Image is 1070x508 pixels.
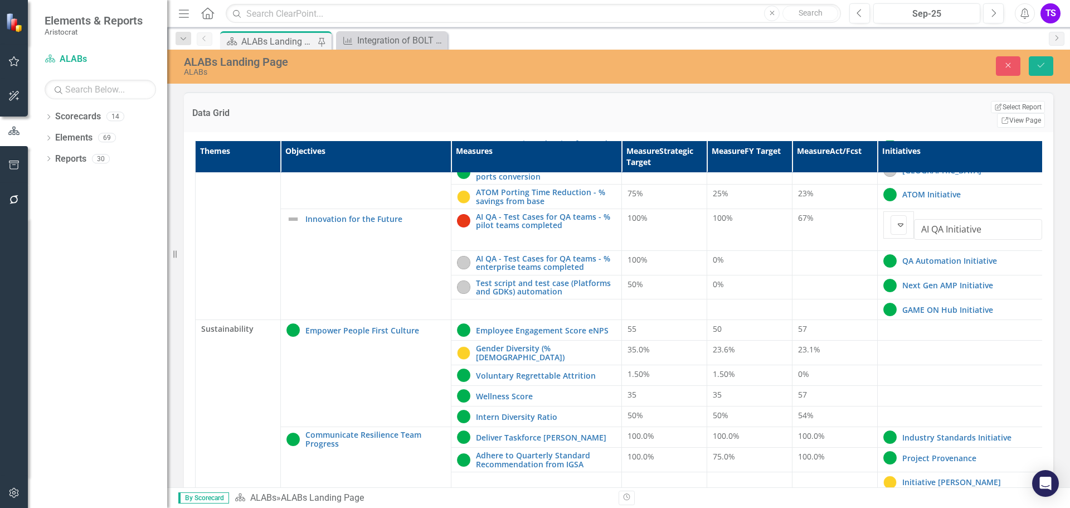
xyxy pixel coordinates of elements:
button: TS [1040,3,1061,23]
span: 100.0% [798,430,825,441]
a: Innovation for the Future [305,215,445,223]
img: At Risk [883,476,897,489]
img: On Track [883,254,897,268]
a: Adhere to Quarterly Standard Recommendation from IGSA [476,451,616,468]
div: » [235,492,610,505]
a: GAME ON Hub Initiative [902,306,1042,314]
a: Industry Standards Initiative [902,433,1042,442]
button: Search [782,6,838,21]
a: Intern Diversity Ratio [476,413,616,421]
span: 1.50% [628,369,650,379]
span: 1.50% [713,369,735,379]
div: 69 [98,133,116,143]
span: 100.0% [628,451,654,462]
img: On Track [883,279,897,292]
span: 35 [628,389,636,400]
a: ATOM Initiative [902,190,1042,199]
span: 50% [628,279,643,289]
img: Not Defined [286,212,300,226]
img: At Risk [457,190,470,204]
span: 50% [713,410,728,420]
span: 55 [628,323,636,334]
a: ATOM Market Penetration - legacy ports conversion [476,163,616,181]
a: Scorecards [55,110,101,123]
span: 57 [798,323,807,334]
img: On Track [457,369,470,382]
span: 57 [798,389,807,400]
img: On Track [457,323,470,337]
span: Search [799,8,823,17]
div: ALABs Landing Page [241,35,315,49]
input: Search Below... [45,80,156,99]
img: On Track [286,323,300,337]
span: 23.6% [713,344,735,355]
div: 30 [92,154,110,163]
img: ClearPoint Strategy [5,12,26,32]
a: Voluntary Regrettable Attrition [476,371,616,380]
div: Integration of BOLT and Roxstar GDKs [357,33,445,47]
a: [GEOGRAPHIC_DATA] [902,166,1042,175]
img: On Track [457,389,470,403]
span: 50% [628,410,643,420]
span: Elements & Reports [45,14,143,27]
input: Search ClearPoint... [226,4,841,23]
span: 0% [798,369,809,379]
div: 14 [106,112,124,122]
img: On Track [883,430,897,444]
a: Reports [55,153,86,166]
img: At Risk [457,346,470,360]
input: Name [914,219,1042,240]
span: 75% [628,188,643,199]
span: 0% [713,279,724,289]
span: 100% [628,212,648,223]
img: On Track [457,430,470,444]
span: 100.0% [628,430,654,441]
button: Select Report [991,101,1045,113]
img: Not Started [457,256,470,269]
button: Sep-25 [873,3,980,23]
img: On Track [883,451,897,465]
div: ALABs Landing Page [281,492,364,503]
a: Deliver Taskforce [PERSON_NAME] [476,433,616,442]
span: 35 [713,389,722,400]
div: ALABs [184,68,672,76]
a: ALABs [45,53,156,66]
span: 67% [798,212,814,223]
img: On Track [457,453,470,467]
span: 23% [798,188,814,199]
span: 100.0% [713,430,740,441]
img: On Track [457,410,470,423]
a: Wellness Score [476,392,616,400]
a: QA Automation Initiative [902,257,1042,265]
img: On Track [883,303,897,316]
h3: Data Grid [192,108,540,118]
div: ALABs Landing Page [184,56,672,68]
span: Sustainability [201,323,275,335]
span: 75.0% [713,451,735,462]
a: Integration of BOLT and Roxstar GDKs [339,33,445,47]
a: Initiative [PERSON_NAME] [902,478,1042,486]
div: Open Intercom Messenger [1032,470,1059,497]
span: 100% [628,254,648,265]
div: Sep-25 [877,7,976,21]
span: 25% [713,188,728,199]
a: ALABs [250,492,276,503]
a: ATOM Porting Time Reduction - % savings from base [476,188,616,205]
a: Test script and test case (Platforms and GDKs) automation [476,279,616,296]
a: Employee Engagement Score eNPS [476,326,616,335]
a: Communicate Resilience Team Progress [305,430,445,448]
small: Aristocrat [45,27,143,36]
a: Elements [55,132,93,144]
span: 54% [798,410,814,420]
img: On Track [286,433,300,446]
img: On Track [883,188,897,201]
a: AI QA - Test Cases for QA teams - % pilot teams completed [476,212,616,230]
img: Not Started [457,280,470,294]
span: By Scorecard [178,492,229,504]
a: Gender Diversity (% [DEMOGRAPHIC_DATA]) [476,344,616,361]
span: 100% [713,212,733,223]
a: View Page [997,113,1045,128]
a: Next Gen AMP Initiative [902,281,1042,289]
span: 50 [713,323,722,334]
